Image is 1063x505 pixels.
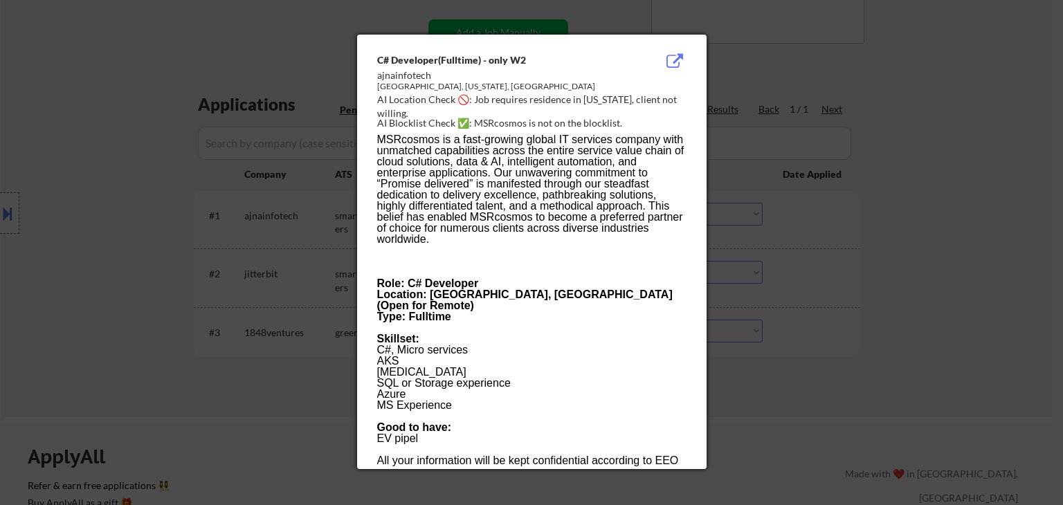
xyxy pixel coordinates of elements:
[377,116,692,130] div: AI Blocklist Check ✅: MSRcosmos is not on the blocklist.
[377,53,617,67] div: C# Developer(Fulltime) - only W2
[377,410,452,433] strong: Good to have:
[377,277,673,345] strong: Role: C# Developer Location: [GEOGRAPHIC_DATA], [GEOGRAPHIC_DATA] (Open for Remote) Type: Fulltim...
[377,68,617,82] div: ajnainfotech
[377,134,686,245] p: MSRcosmos is a fast-growing global IT services company with unmatched capabilities across the ent...
[377,278,686,455] p: C#, Micro services AKS [MEDICAL_DATA] SQL or Storage experience Azure MS Experience EV pipel
[377,93,692,120] div: AI Location Check 🚫: Job requires residence in [US_STATE], client not willing.
[377,455,686,477] p: All your information will be kept confidential according to EEO guidelines.
[377,81,617,93] div: [GEOGRAPHIC_DATA], [US_STATE], [GEOGRAPHIC_DATA]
